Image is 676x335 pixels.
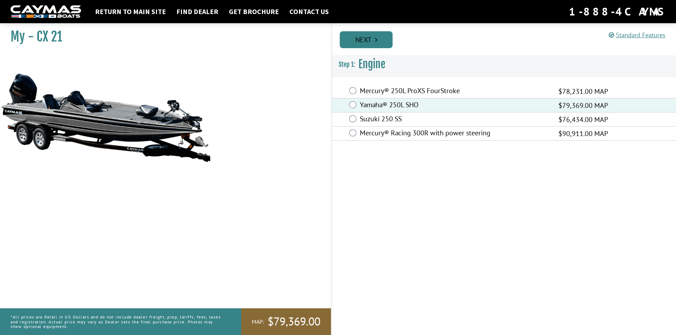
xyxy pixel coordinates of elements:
[360,86,550,97] label: Mercury® 250L ProXS FourStroke
[558,128,608,139] span: $90,911.00 MAP
[332,51,676,77] h3: Engine
[340,31,393,48] a: Next
[360,115,550,125] label: Suzuki 250 SS
[360,129,550,139] label: Mercury® Racing 300R with power steering
[609,31,665,39] a: Standard Features
[252,318,264,326] span: MAP:
[268,314,320,329] span: $79,369.00
[225,7,282,16] a: Get Brochure
[558,100,608,111] span: $79,369.00 MAP
[558,86,608,97] span: $78,231.00 MAP
[11,311,225,332] p: *All prices are Retail in US Dollars and do not include dealer freight, prep, tariffs, fees, taxe...
[173,7,222,16] a: Find Dealer
[286,7,332,16] a: Contact Us
[11,5,81,18] img: white-logo-c9c8dbefe5ff5ceceb0f0178aa75bf4bb51f6bca0971e226c86eb53dfe498488.png
[569,4,665,19] div: 1-888-4CAYMAS
[92,7,169,16] a: Return to main site
[558,114,608,125] span: $76,434.00 MAP
[360,101,550,111] label: Yamaha® 250L SHO
[11,29,313,45] h1: My - CX 21
[338,30,676,48] ul: Pagination
[241,308,331,335] a: MAP:$79,369.00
